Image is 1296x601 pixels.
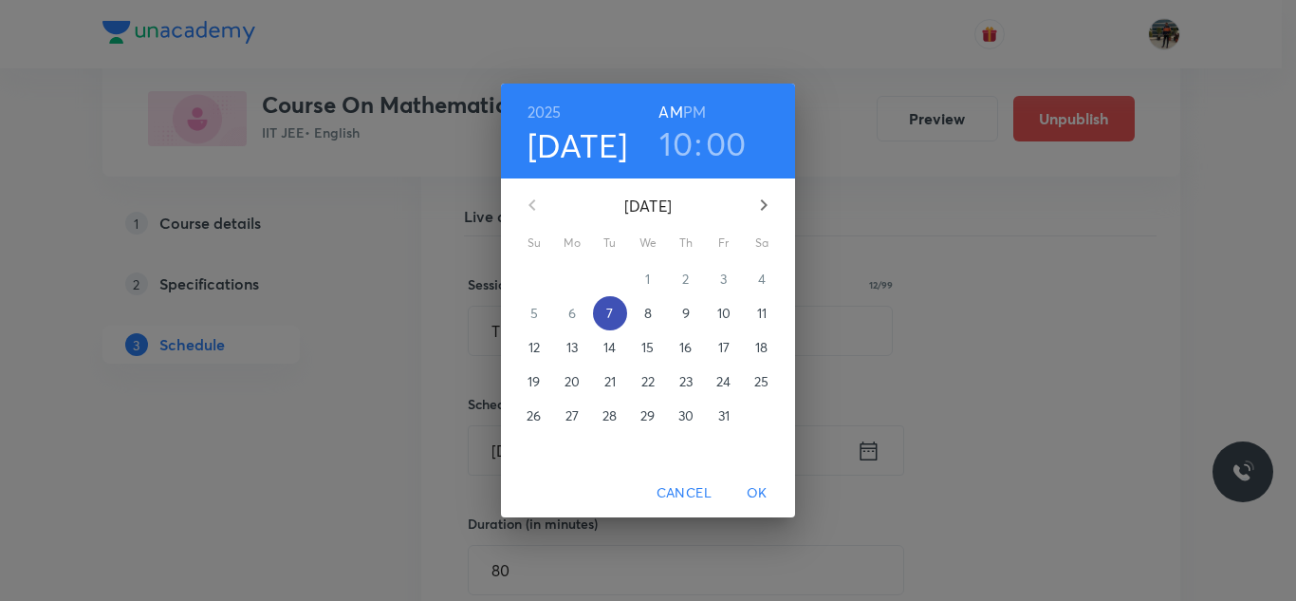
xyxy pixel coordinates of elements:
button: PM [683,99,706,125]
p: [DATE] [555,195,741,217]
button: [DATE] [528,125,628,165]
button: 10 [707,296,741,330]
span: OK [734,481,780,505]
button: 26 [517,399,551,433]
button: 22 [631,365,665,399]
button: 20 [555,365,589,399]
span: Fr [707,234,741,253]
button: 16 [669,330,703,365]
button: 23 [669,365,703,399]
button: 25 [745,365,779,399]
button: 14 [593,330,627,365]
span: Cancel [657,481,712,505]
button: 28 [593,399,627,433]
p: 29 [640,406,655,425]
button: 13 [555,330,589,365]
button: OK [727,476,787,511]
button: 11 [745,296,779,330]
p: 28 [602,406,617,425]
p: 15 [641,338,654,357]
p: 8 [644,304,652,323]
p: 23 [679,372,693,391]
button: 24 [707,365,741,399]
button: 18 [745,330,779,365]
button: 9 [669,296,703,330]
button: 29 [631,399,665,433]
p: 19 [528,372,540,391]
p: 7 [606,304,613,323]
button: 19 [517,365,551,399]
button: 31 [707,399,741,433]
p: 16 [679,338,692,357]
span: Sa [745,234,779,253]
button: 21 [593,365,627,399]
p: 13 [566,338,578,357]
button: 12 [517,330,551,365]
p: 17 [718,338,730,357]
button: 7 [593,296,627,330]
button: 8 [631,296,665,330]
h3: : [694,123,702,163]
p: 30 [678,406,694,425]
p: 9 [682,304,690,323]
p: 31 [718,406,730,425]
button: 10 [659,123,693,163]
span: We [631,234,665,253]
span: Th [669,234,703,253]
button: AM [658,99,682,125]
p: 14 [603,338,616,357]
p: 11 [757,304,767,323]
button: 00 [706,123,747,163]
p: 25 [754,372,768,391]
p: 10 [717,304,731,323]
span: Mo [555,234,589,253]
button: 2025 [528,99,562,125]
p: 26 [527,406,541,425]
button: 15 [631,330,665,365]
button: 17 [707,330,741,365]
p: 12 [528,338,540,357]
p: 18 [755,338,768,357]
button: 30 [669,399,703,433]
p: 20 [565,372,580,391]
p: 27 [565,406,579,425]
span: Su [517,234,551,253]
span: Tu [593,234,627,253]
button: 27 [555,399,589,433]
p: 21 [604,372,616,391]
p: 24 [716,372,731,391]
p: 22 [641,372,655,391]
button: Cancel [649,476,719,511]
